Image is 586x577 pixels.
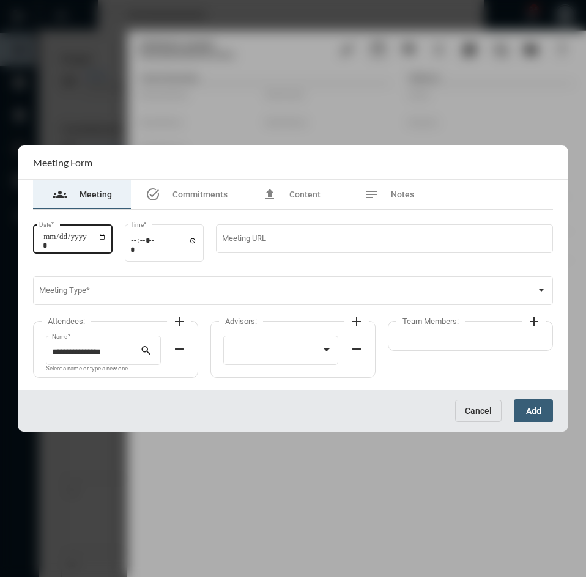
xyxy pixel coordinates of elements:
[526,406,541,416] span: Add
[140,344,155,359] mat-icon: search
[514,399,553,422] button: Add
[146,187,160,202] mat-icon: task_alt
[172,342,187,356] mat-icon: remove
[219,317,263,326] label: Advisors:
[80,189,112,199] span: Meeting
[396,317,465,326] label: Team Members:
[42,317,91,326] label: Attendees:
[172,189,228,199] span: Commitments
[46,366,128,372] mat-hint: Select a name or type a new one
[364,187,379,202] mat-icon: notes
[349,314,364,329] mat-icon: add
[289,189,321,199] span: Content
[527,314,541,329] mat-icon: add
[465,406,492,416] span: Cancel
[262,187,277,202] mat-icon: file_upload
[455,400,502,422] button: Cancel
[391,189,414,199] span: Notes
[53,187,67,202] mat-icon: groups
[33,156,92,168] h2: Meeting Form
[172,314,187,329] mat-icon: add
[349,342,364,356] mat-icon: remove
